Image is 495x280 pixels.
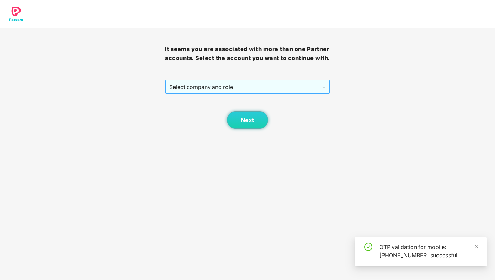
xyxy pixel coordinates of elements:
div: OTP validation for mobile: [PHONE_NUMBER] successful [379,243,478,259]
span: check-circle [364,243,372,251]
button: Next [227,111,268,129]
span: close [474,244,479,249]
h3: It seems you are associated with more than one Partner accounts. Select the account you want to c... [165,45,330,62]
span: Next [241,117,254,123]
span: Select company and role [169,80,325,93]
